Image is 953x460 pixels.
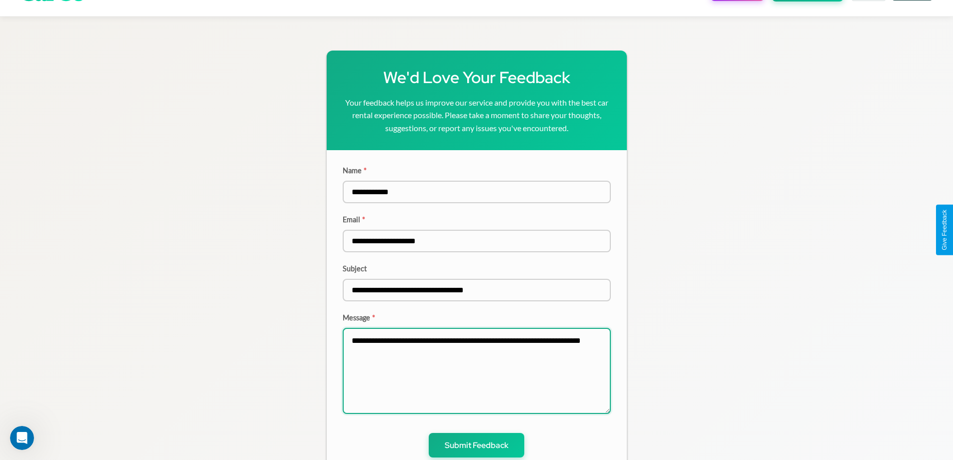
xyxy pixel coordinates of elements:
[429,433,524,457] button: Submit Feedback
[343,67,611,88] h1: We'd Love Your Feedback
[343,215,611,224] label: Email
[343,166,611,175] label: Name
[343,313,611,322] label: Message
[10,426,34,450] iframe: Intercom live chat
[343,264,611,273] label: Subject
[343,96,611,135] p: Your feedback helps us improve our service and provide you with the best car rental experience po...
[941,210,948,250] div: Give Feedback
